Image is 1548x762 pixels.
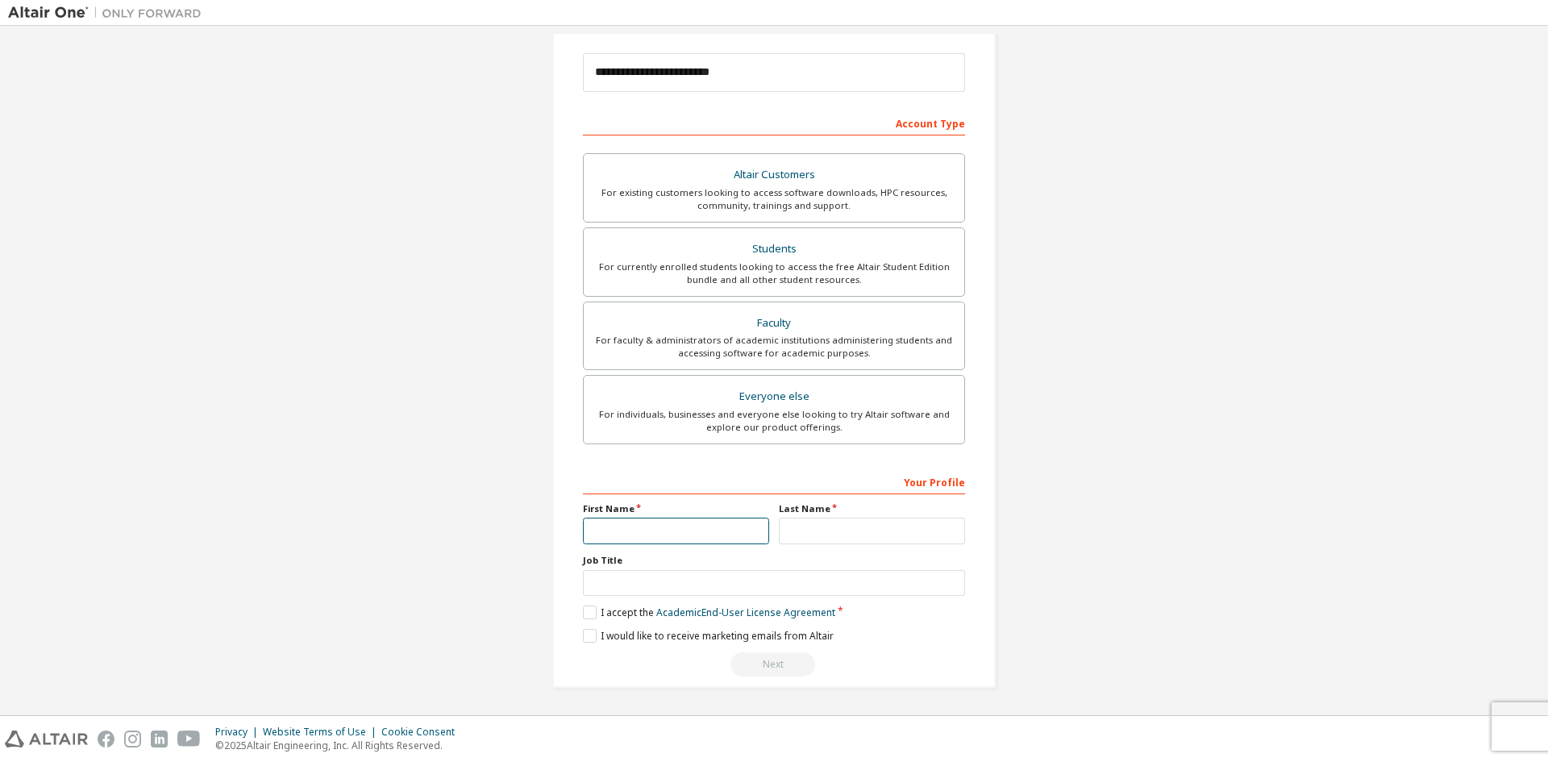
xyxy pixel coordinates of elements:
[215,726,263,739] div: Privacy
[124,731,141,747] img: instagram.svg
[779,502,965,515] label: Last Name
[98,731,114,747] img: facebook.svg
[5,731,88,747] img: altair_logo.svg
[381,726,464,739] div: Cookie Consent
[177,731,201,747] img: youtube.svg
[593,312,955,335] div: Faculty
[583,554,965,567] label: Job Title
[593,385,955,408] div: Everyone else
[593,164,955,186] div: Altair Customers
[593,186,955,212] div: For existing customers looking to access software downloads, HPC resources, community, trainings ...
[583,629,834,643] label: I would like to receive marketing emails from Altair
[583,502,769,515] label: First Name
[263,726,381,739] div: Website Terms of Use
[593,408,955,434] div: For individuals, businesses and everyone else looking to try Altair software and explore our prod...
[583,110,965,135] div: Account Type
[215,739,464,752] p: © 2025 Altair Engineering, Inc. All Rights Reserved.
[583,652,965,677] div: Read and acccept EULA to continue
[151,731,168,747] img: linkedin.svg
[656,606,835,619] a: Academic End-User License Agreement
[593,260,955,286] div: For currently enrolled students looking to access the free Altair Student Edition bundle and all ...
[583,468,965,494] div: Your Profile
[583,606,835,619] label: I accept the
[593,238,955,260] div: Students
[593,334,955,360] div: For faculty & administrators of academic institutions administering students and accessing softwa...
[8,5,210,21] img: Altair One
